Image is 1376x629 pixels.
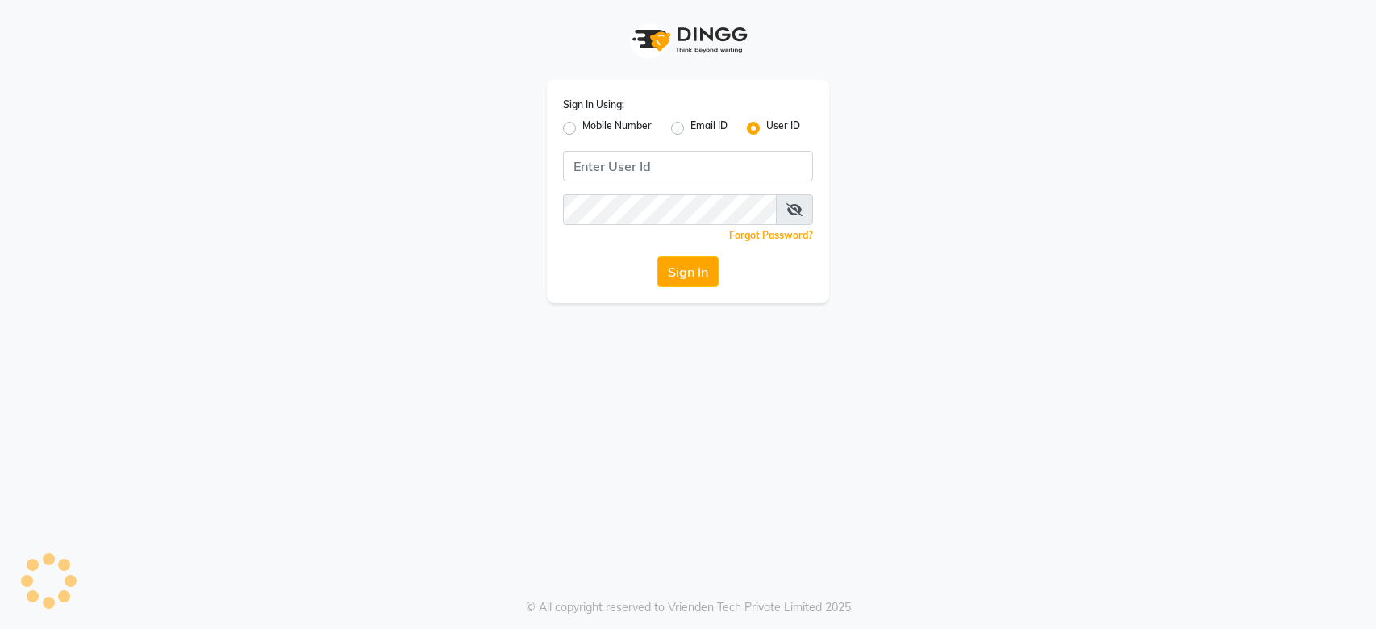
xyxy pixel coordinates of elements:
input: Username [563,151,813,181]
img: logo1.svg [623,16,753,64]
button: Sign In [657,256,719,287]
label: Sign In Using: [563,98,624,112]
input: Username [563,194,777,225]
label: Mobile Number [582,119,652,138]
label: Email ID [690,119,728,138]
label: User ID [766,119,800,138]
a: Forgot Password? [729,229,813,241]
